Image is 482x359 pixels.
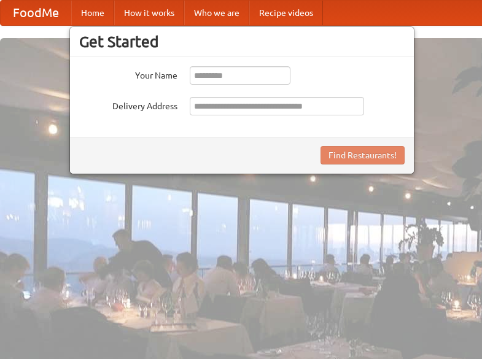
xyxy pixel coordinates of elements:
[1,1,71,25] a: FoodMe
[321,146,405,164] button: Find Restaurants!
[79,66,177,82] label: Your Name
[71,1,114,25] a: Home
[114,1,184,25] a: How it works
[184,1,249,25] a: Who we are
[79,33,405,51] h3: Get Started
[79,97,177,112] label: Delivery Address
[249,1,323,25] a: Recipe videos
